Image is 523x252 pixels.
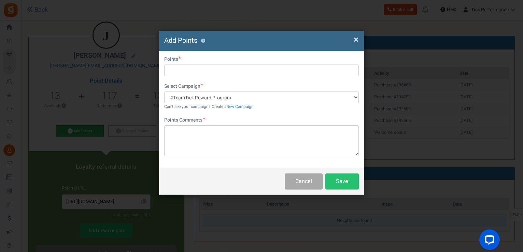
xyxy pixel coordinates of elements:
a: New Campaign [226,104,254,110]
label: Select Campaign [164,83,203,90]
span: Add Points [164,36,197,45]
span: × [354,33,358,46]
small: Can't see your campaign? Create a [164,104,254,110]
button: ? [201,39,205,43]
button: Save [325,173,359,190]
label: Points [164,56,181,63]
button: Cancel [285,173,323,190]
label: Points Comments [164,117,205,124]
